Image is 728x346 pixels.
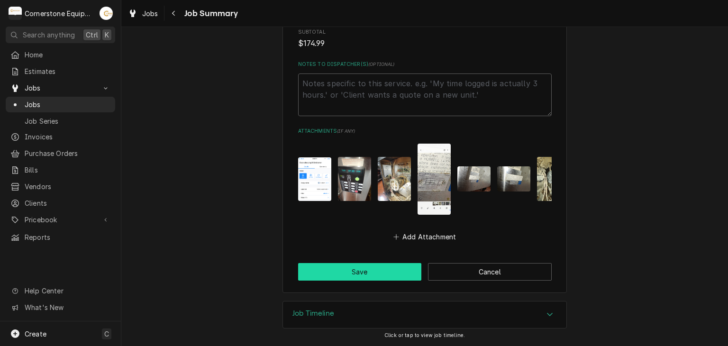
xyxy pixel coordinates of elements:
a: Go to Pricebook [6,212,115,228]
div: AB [100,7,113,20]
span: C [104,329,109,339]
span: Help Center [25,286,109,296]
span: Jobs [142,9,158,18]
div: Subtotal [298,28,552,49]
img: VIgVoIcCSR2r1419u8fC [537,157,570,201]
span: What's New [25,302,109,312]
span: Reports [25,232,110,242]
a: Purchase Orders [6,146,115,161]
a: Bills [6,162,115,178]
span: Estimates [25,66,110,76]
span: Clients [25,198,110,208]
label: Notes to Dispatcher(s) [298,61,552,68]
button: Cancel [428,263,552,281]
div: Attachments [298,127,552,243]
button: Add Attachment [391,230,458,243]
img: 12OS0A5cQWKsDcVZfVoX [298,157,331,201]
span: Click or tap to view job timeline. [384,332,465,338]
a: Reports [6,229,115,245]
span: Ctrl [86,30,98,40]
div: Notes to Dispatcher(s) [298,61,552,116]
a: Clients [6,195,115,211]
a: Vendors [6,179,115,194]
span: $174.99 [298,39,325,48]
span: Jobs [25,100,110,109]
span: Job Summary [182,7,238,20]
a: Invoices [6,129,115,145]
img: mPMlvoHSRNCmePdHpc47 [457,166,491,191]
div: Cornerstone Equipment Repair, LLC's Avatar [9,7,22,20]
span: Create [25,330,46,338]
span: Invoices [25,132,110,142]
span: Purchase Orders [25,148,110,158]
a: Jobs [124,6,162,21]
button: Accordion Details Expand Trigger [283,301,566,328]
div: Button Group Row [298,263,552,281]
span: Jobs [25,83,96,93]
span: Job Series [25,116,110,126]
a: Estimates [6,64,115,79]
span: ( if any ) [337,128,355,134]
a: Go to Jobs [6,80,115,96]
span: Home [25,50,110,60]
img: ragsVTE2T0SsQ9XKiOfS [378,157,411,201]
span: Subtotal [298,28,552,36]
label: Attachments [298,127,552,135]
div: Button Group [298,263,552,281]
span: K [105,30,109,40]
button: Navigate back [166,6,182,21]
a: Job Series [6,113,115,129]
img: h5lJ7xFRMivllNKfsW6t [338,157,371,201]
button: Search anythingCtrlK [6,27,115,43]
div: Cornerstone Equipment Repair, LLC [25,9,94,18]
button: Save [298,263,422,281]
img: 0qHQF9p9S0anNSR1ridT [497,166,530,191]
span: Bills [25,165,110,175]
img: qG89fj8pRT20pV6ks1To [418,144,451,215]
span: ( optional ) [368,62,395,67]
div: Andrew Buigues's Avatar [100,7,113,20]
span: Subtotal [298,38,552,49]
span: Search anything [23,30,75,40]
a: Jobs [6,97,115,112]
a: Go to Help Center [6,283,115,299]
div: Job Timeline [282,301,567,328]
div: C [9,7,22,20]
span: Pricebook [25,215,96,225]
div: Accordion Header [283,301,566,328]
a: Go to What's New [6,300,115,315]
span: Vendors [25,182,110,191]
h3: Job Timeline [292,309,334,318]
a: Home [6,47,115,63]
